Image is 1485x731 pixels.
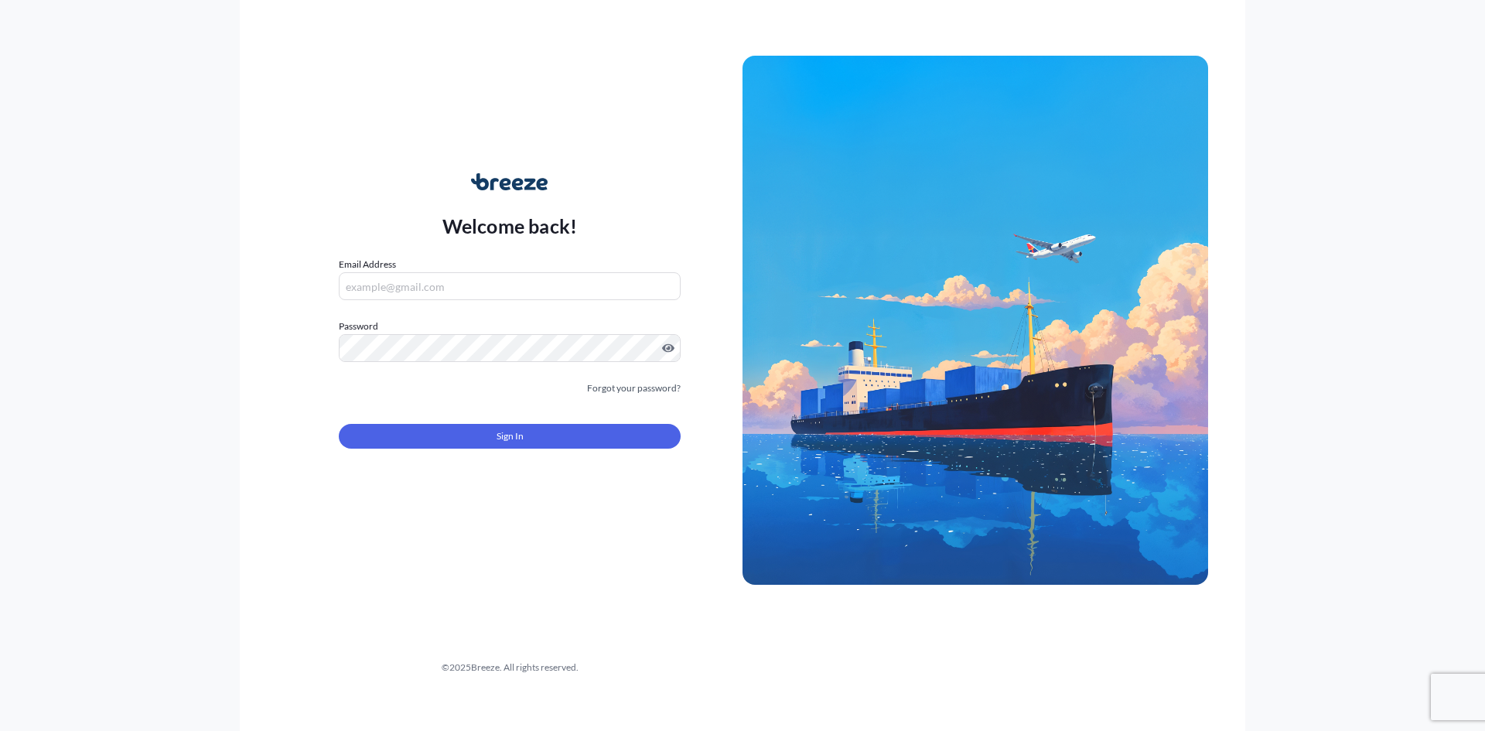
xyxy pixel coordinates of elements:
[339,257,396,272] label: Email Address
[662,342,674,354] button: Show password
[277,660,742,675] div: © 2025 Breeze. All rights reserved.
[339,319,681,334] label: Password
[587,381,681,396] a: Forgot your password?
[442,213,578,238] p: Welcome back!
[339,424,681,449] button: Sign In
[497,429,524,444] span: Sign In
[339,272,681,300] input: example@gmail.com
[742,56,1208,585] img: Ship illustration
